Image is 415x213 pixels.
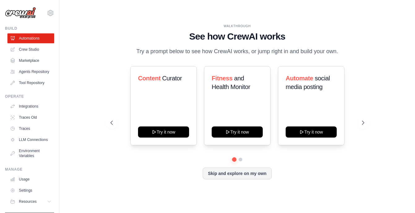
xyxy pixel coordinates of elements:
img: Logo [5,7,36,19]
span: and Health Monitor [212,75,250,90]
a: Traces [7,124,54,134]
a: Automations [7,33,54,43]
span: Fitness [212,75,232,82]
div: Operate [5,94,54,99]
span: Resources [19,199,37,204]
a: Agents Repository [7,67,54,77]
button: Try it now [286,126,337,138]
a: Traces Old [7,113,54,122]
button: Resources [7,197,54,207]
a: Usage [7,174,54,184]
div: WALKTHROUGH [110,24,364,28]
button: Try it now [212,126,263,138]
a: Integrations [7,101,54,111]
div: Manage [5,167,54,172]
button: Skip and explore on my own [203,168,272,179]
a: LLM Connections [7,135,54,145]
span: Content [138,75,161,82]
a: Crew Studio [7,45,54,54]
span: Automate [286,75,313,82]
a: Environment Variables [7,146,54,161]
a: Tool Repository [7,78,54,88]
h1: See how CrewAI works [110,31,364,42]
a: Settings [7,185,54,195]
a: Marketplace [7,56,54,66]
p: Try a prompt below to see how CrewAI works, or jump right in and build your own. [133,47,341,56]
button: Try it now [138,126,189,138]
div: Build [5,26,54,31]
span: Curator [162,75,182,82]
span: social media posting [286,75,330,90]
